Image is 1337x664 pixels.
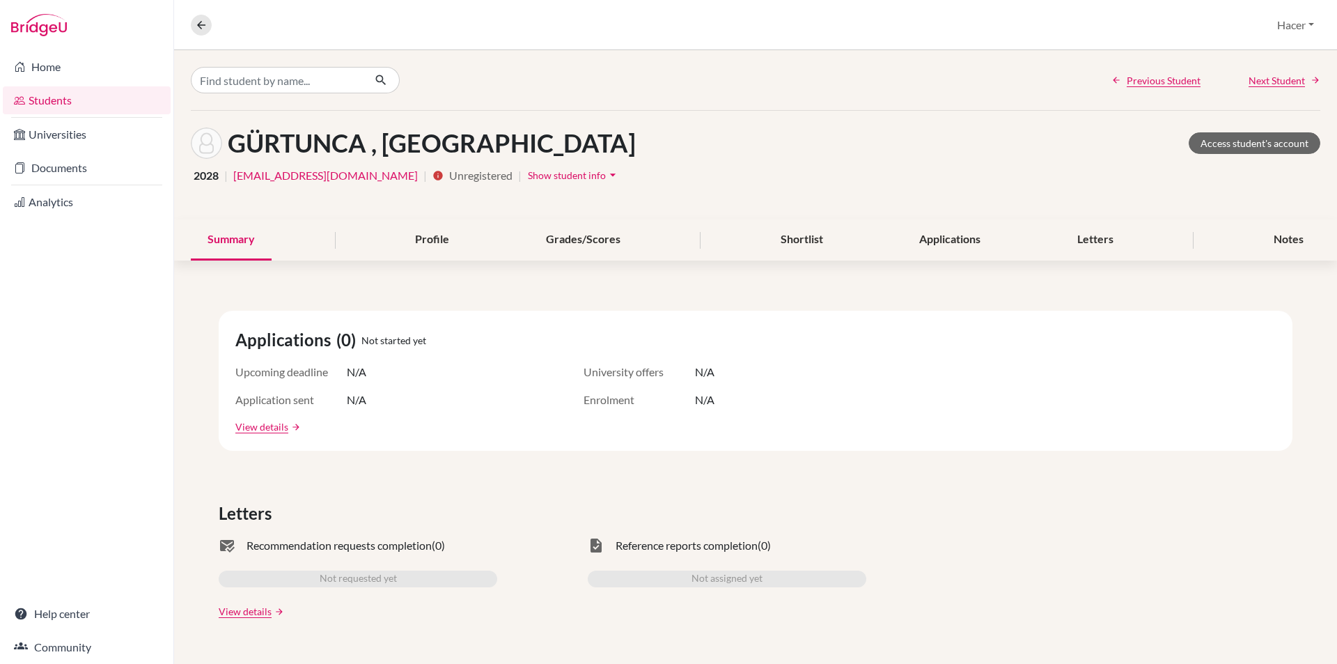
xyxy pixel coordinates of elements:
[228,128,636,158] h1: GÜRTUNCA , [GEOGRAPHIC_DATA]
[902,219,997,261] div: Applications
[432,170,444,181] i: info
[247,537,432,554] span: Recommendation requests completion
[235,419,288,434] a: View details
[616,537,758,554] span: Reference reports completion
[1061,219,1130,261] div: Letters
[518,167,522,184] span: |
[3,633,171,661] a: Community
[219,537,235,554] span: mark_email_read
[191,128,222,159] img: Onur GÜRTUNCA 's avatar
[432,537,445,554] span: (0)
[3,188,171,216] a: Analytics
[691,571,763,587] span: Not assigned yet
[233,167,418,184] a: [EMAIL_ADDRESS][DOMAIN_NAME]
[219,604,272,619] a: View details
[235,392,347,408] span: Application sent
[449,167,513,184] span: Unregistered
[584,364,695,380] span: University offers
[11,14,67,36] img: Bridge-U
[3,154,171,182] a: Documents
[235,327,336,353] span: Applications
[272,607,284,617] a: arrow_forward
[528,169,606,181] span: Show student info
[423,167,427,184] span: |
[1249,73,1305,88] span: Next Student
[1111,73,1201,88] a: Previous Student
[347,364,366,380] span: N/A
[398,219,466,261] div: Profile
[219,501,277,526] span: Letters
[758,537,771,554] span: (0)
[1271,12,1320,38] button: Hacer
[194,167,219,184] span: 2028
[235,364,347,380] span: Upcoming deadline
[1127,73,1201,88] span: Previous Student
[336,327,361,353] span: (0)
[320,571,397,587] span: Not requested yet
[588,537,604,554] span: task
[3,53,171,81] a: Home
[361,333,426,348] span: Not started yet
[191,67,363,93] input: Find student by name...
[584,392,695,408] span: Enrolment
[224,167,228,184] span: |
[527,164,620,186] button: Show student infoarrow_drop_down
[695,392,714,408] span: N/A
[288,422,301,432] a: arrow_forward
[764,219,840,261] div: Shortlist
[1189,132,1320,154] a: Access student's account
[3,121,171,148] a: Universities
[3,600,171,628] a: Help center
[695,364,714,380] span: N/A
[347,392,366,408] span: N/A
[1249,73,1320,88] a: Next Student
[3,86,171,114] a: Students
[191,219,272,261] div: Summary
[529,219,637,261] div: Grades/Scores
[606,168,620,182] i: arrow_drop_down
[1257,219,1320,261] div: Notes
